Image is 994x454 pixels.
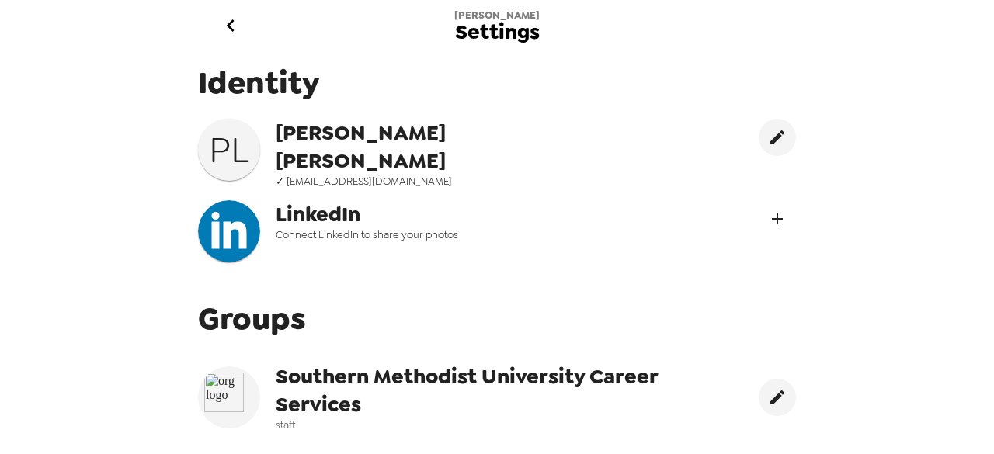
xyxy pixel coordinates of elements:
[759,119,796,156] button: edit
[198,200,260,262] img: headshotImg
[276,175,589,188] span: ✓ [EMAIL_ADDRESS][DOMAIN_NAME]
[276,200,589,228] span: LinkedIn
[198,128,260,172] h3: P L
[198,62,796,103] span: Identity
[454,9,540,22] span: [PERSON_NAME]
[759,379,796,416] button: edit
[204,373,254,422] img: org logo
[759,200,796,237] button: Connect LinekdIn
[276,228,589,241] span: Connect LinkedIn to share your photos
[455,22,540,43] span: Settings
[198,298,306,339] span: Groups
[276,418,668,431] span: staff
[276,362,668,418] span: Southern Methodist University Career Services
[276,119,589,175] span: [PERSON_NAME] [PERSON_NAME]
